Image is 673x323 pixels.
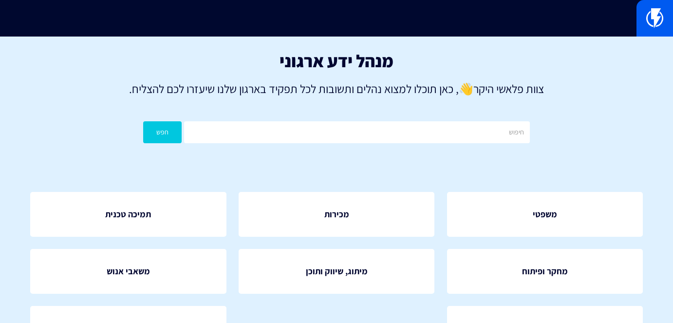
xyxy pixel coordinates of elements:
[15,51,658,71] h1: מנהל ידע ארגוני
[30,249,226,294] a: משאבי אנוש
[239,249,435,294] a: מיתוג, שיווק ותוכן
[239,192,435,237] a: מכירות
[447,192,643,237] a: משפטי
[522,265,568,278] span: מחקר ופיתוח
[105,208,151,221] span: תמיכה טכנית
[143,121,182,143] button: חפש
[324,208,349,221] span: מכירות
[184,121,529,143] input: חיפוש
[459,81,473,96] strong: 👋
[15,80,658,97] p: צוות פלאשי היקר , כאן תוכלו למצוא נהלים ותשובות לכל תפקיד בארגון שלנו שיעזרו לכם להצליח.
[533,208,557,221] span: משפטי
[30,192,226,237] a: תמיכה טכנית
[447,249,643,294] a: מחקר ופיתוח
[107,265,150,278] span: משאבי אנוש
[306,265,368,278] span: מיתוג, שיווק ותוכן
